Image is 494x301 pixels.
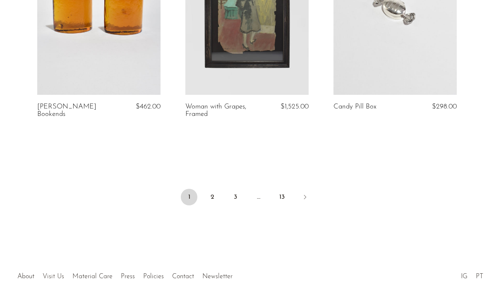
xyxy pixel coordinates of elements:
a: Woman with Grapes, Framed [185,103,267,118]
a: Material Care [72,273,113,280]
a: 2 [204,189,221,205]
a: PT [476,273,483,280]
a: 13 [273,189,290,205]
span: … [250,189,267,205]
a: Candy Pill Box [333,103,376,111]
a: 3 [227,189,244,205]
ul: Quick links [13,267,237,282]
a: About [17,273,34,280]
span: $462.00 [136,103,161,110]
a: Visit Us [43,273,64,280]
span: $298.00 [432,103,457,110]
span: $1,525.00 [281,103,309,110]
a: Contact [172,273,194,280]
a: [PERSON_NAME] Bookends [37,103,119,118]
a: Next [297,189,313,207]
a: Policies [143,273,164,280]
a: IG [461,273,468,280]
span: 1 [181,189,197,205]
ul: Social Medias [457,267,487,282]
a: Press [121,273,135,280]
